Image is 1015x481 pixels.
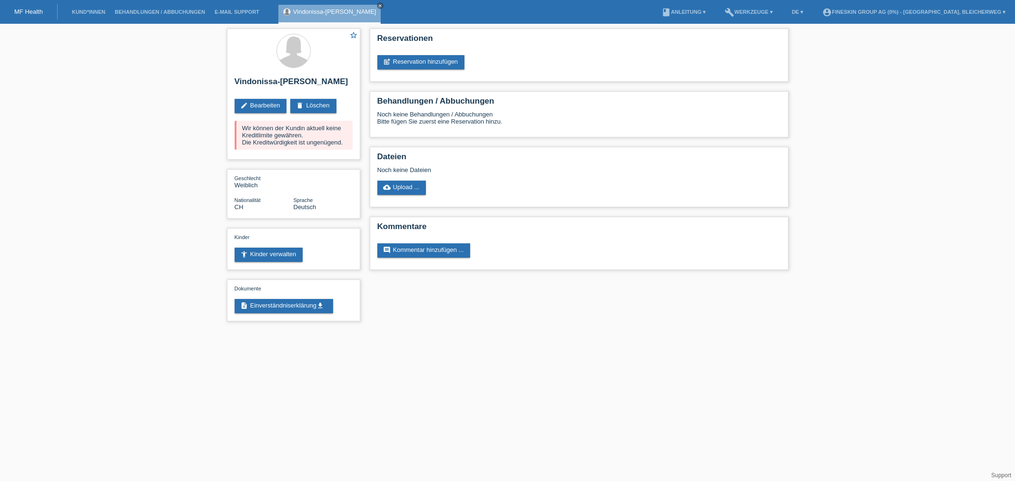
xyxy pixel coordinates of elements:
h2: Behandlungen / Abbuchungen [377,96,781,111]
a: star_border [349,31,358,41]
a: deleteLöschen [290,99,336,113]
i: description [240,302,248,309]
i: book [661,8,671,17]
a: accessibility_newKinder verwalten [235,248,303,262]
span: Dokumente [235,286,261,291]
a: MF Health [14,8,43,15]
a: close [377,2,384,9]
i: edit [240,102,248,109]
a: account_circleFineSkin Group AG (0%) - [GEOGRAPHIC_DATA], Bleicherweg ▾ [818,9,1010,15]
div: Wir können der Kundin aktuell keine Kreditlimite gewähren. Die Kreditwürdigkeit ist ungenügend. [235,121,353,150]
i: account_circle [822,8,832,17]
a: Behandlungen / Abbuchungen [110,9,210,15]
span: Nationalität [235,197,261,203]
i: post_add [383,58,391,66]
i: star_border [349,31,358,39]
a: cloud_uploadUpload ... [377,181,426,195]
a: bookAnleitung ▾ [657,9,710,15]
i: comment [383,246,391,254]
span: Sprache [294,197,313,203]
a: editBearbeiten [235,99,287,113]
i: build [725,8,734,17]
h2: Reservationen [377,34,781,48]
h2: Dateien [377,152,781,166]
i: get_app [316,302,324,309]
i: close [378,3,383,8]
h2: Vindonissa-[PERSON_NAME] [235,77,353,91]
a: post_addReservation hinzufügen [377,55,465,69]
span: Kinder [235,234,250,240]
h2: Kommentare [377,222,781,236]
div: Noch keine Dateien [377,166,668,173]
a: E-Mail Support [210,9,264,15]
a: Kund*innen [67,9,110,15]
span: Deutsch [294,203,316,211]
a: descriptionEinverständniserklärungget_app [235,299,333,313]
div: Noch keine Behandlungen / Abbuchungen Bitte fügen Sie zuerst eine Reservation hinzu. [377,111,781,132]
a: buildWerkzeuge ▾ [720,9,778,15]
a: DE ▾ [787,9,808,15]
a: commentKommentar hinzufügen ... [377,243,471,258]
div: Weiblich [235,174,294,189]
span: Schweiz [235,203,244,211]
i: accessibility_new [240,250,248,258]
i: cloud_upload [383,183,391,191]
i: delete [296,102,304,109]
span: Geschlecht [235,175,261,181]
a: Support [991,472,1011,479]
a: Vindonissa-[PERSON_NAME] [293,8,376,15]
